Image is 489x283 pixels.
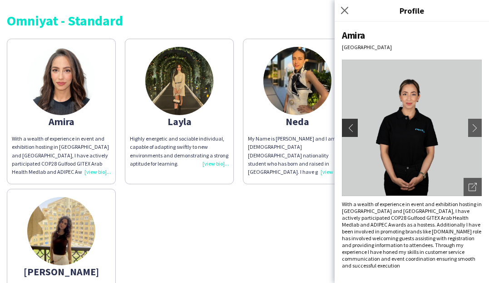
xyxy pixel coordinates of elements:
[263,47,331,115] img: thumb-6750412e46a99.jpeg
[12,117,111,126] div: Amira
[342,29,482,41] div: Amira
[464,178,482,196] div: Open photos pop-in
[145,47,213,115] img: thumb-222625ae-b5c9-4245-b69e-4556a1fd3ed6.jpg
[342,44,482,51] div: [GEOGRAPHIC_DATA]
[7,14,482,27] div: Omniyat - Standard
[335,5,489,16] h3: Profile
[248,117,347,126] div: Neda
[248,135,347,176] div: My Name is [PERSON_NAME] and I am [DEMOGRAPHIC_DATA] [DEMOGRAPHIC_DATA] nationality student who h...
[12,268,111,276] div: [PERSON_NAME]
[12,135,111,176] div: With a wealth of experience in event and exhibition hosting in [GEOGRAPHIC_DATA] and [GEOGRAPHIC_...
[27,47,95,115] img: thumb-6582a0cdb5742.jpeg
[27,197,95,265] img: thumb-68a7374af092f.jpeg
[130,135,229,168] div: Highly energetic and sociable individual, capable of adapting swiftly to new environments and dem...
[130,117,229,126] div: Layla
[342,201,482,269] div: With a wealth of experience in event and exhibition hosting in [GEOGRAPHIC_DATA] and [GEOGRAPHIC_...
[342,60,482,196] img: Crew avatar or photo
